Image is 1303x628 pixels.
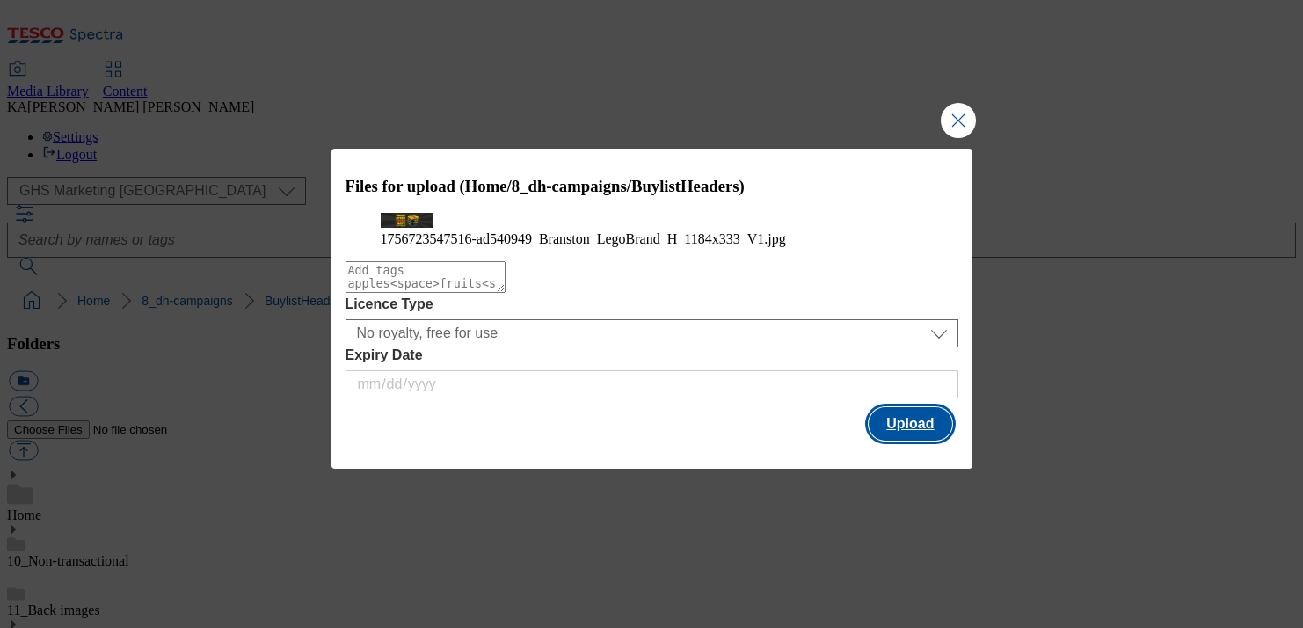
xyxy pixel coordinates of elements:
img: preview [381,213,433,228]
figcaption: 1756723547516-ad540949_Branston_LegoBrand_H_1184x333_V1.jpg [381,231,923,247]
label: Licence Type [346,296,958,312]
label: Expiry Date [346,347,958,363]
h3: Files for upload (Home/8_dh-campaigns/BuylistHeaders) [346,177,958,196]
button: Upload [869,407,951,441]
div: Modal [331,149,972,469]
button: Close Modal [941,103,976,138]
